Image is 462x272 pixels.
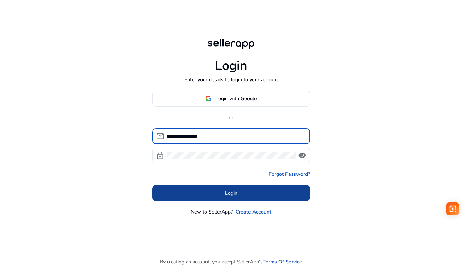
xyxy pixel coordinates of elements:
span: Login [225,189,237,197]
button: Login [152,185,310,201]
button: Login with Google [152,91,310,107]
h1: Login [215,58,247,73]
p: Enter your details to login to your account [184,76,278,83]
a: Terms Of Service [263,258,302,266]
img: google-logo.svg [205,95,212,102]
p: or [152,114,310,121]
p: New to SellerApp? [191,208,233,216]
a: Forgot Password? [269,170,310,178]
a: Create Account [236,208,271,216]
span: Login with Google [215,95,257,102]
span: lock [156,151,164,160]
span: visibility [298,151,306,160]
span: mail [156,132,164,140]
